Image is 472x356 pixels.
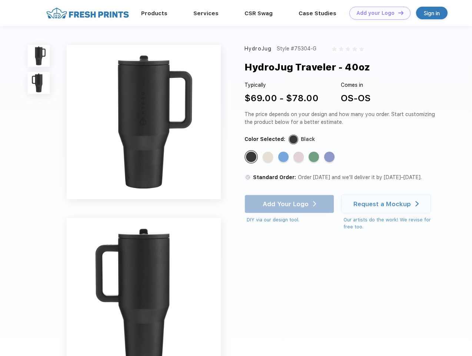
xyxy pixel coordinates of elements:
[424,9,440,17] div: Sign in
[253,174,296,180] span: Standard Order:
[324,152,335,162] div: Peri
[278,152,289,162] div: Riptide
[339,47,343,51] img: gray_star.svg
[246,152,256,162] div: Black
[359,47,364,51] img: gray_star.svg
[341,81,370,89] div: Comes in
[67,45,221,199] img: func=resize&h=640
[298,174,422,180] span: Order [DATE] and we’ll deliver it by [DATE]–[DATE].
[332,47,336,51] img: gray_star.svg
[309,152,319,162] div: Sage
[28,72,50,94] img: func=resize&h=100
[293,152,304,162] div: Pink Sand
[245,60,370,74] div: HydroJug Traveler - 40oz
[141,10,167,17] a: Products
[263,152,273,162] div: Cream
[245,92,319,105] div: $69.00 - $78.00
[245,81,319,89] div: Typically
[245,111,438,126] div: The price depends on your design and how many you order. Start customizing the product below for ...
[416,7,448,19] a: Sign in
[44,7,131,20] img: fo%20logo%202.webp
[398,11,403,15] img: DT
[247,216,334,224] div: DIY via our design tool.
[415,201,419,207] img: white arrow
[341,92,370,105] div: OS-OS
[245,45,272,53] div: HydroJug
[356,10,395,16] div: Add your Logo
[277,45,316,53] div: Style #75304-G
[352,47,357,51] img: gray_star.svg
[28,45,50,67] img: func=resize&h=100
[245,135,285,143] div: Color Selected:
[343,216,438,231] div: Our artists do the work! We revise for free too.
[301,135,315,143] div: Black
[245,174,251,181] img: standard order
[346,47,350,51] img: gray_star.svg
[353,200,411,208] div: Request a Mockup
